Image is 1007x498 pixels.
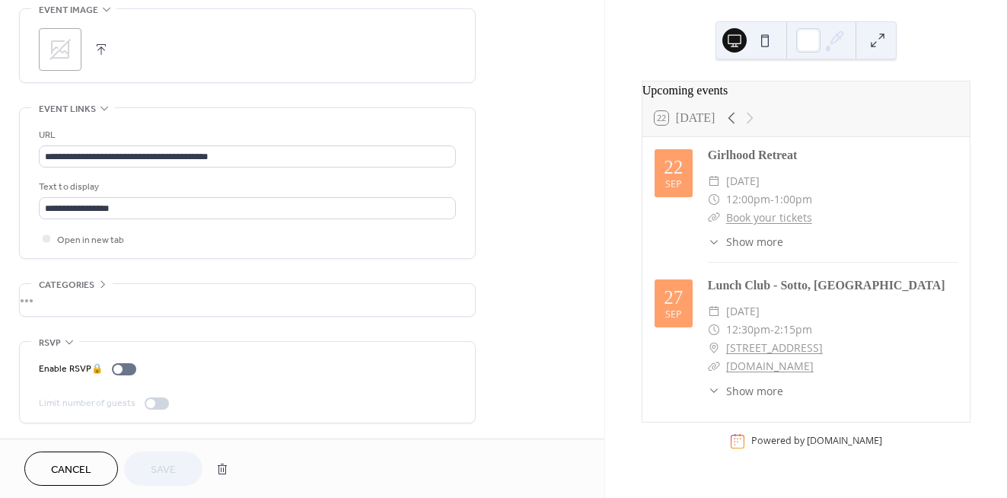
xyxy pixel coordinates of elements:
span: Event links [39,101,96,117]
span: 12:00pm [726,190,770,209]
div: Sep [665,310,682,320]
div: Limit number of guests [39,395,135,411]
div: Sep [665,180,682,190]
div: Powered by [751,435,882,448]
div: ​ [708,339,720,357]
button: Cancel [24,452,118,486]
span: 12:30pm [726,321,770,339]
a: [STREET_ADDRESS] [726,339,823,357]
span: Event image [39,2,98,18]
span: - [770,190,774,209]
span: 2:15pm [774,321,812,339]
div: ​ [708,383,720,399]
div: ​ [708,357,720,375]
span: 1:00pm [774,190,812,209]
div: 22 [664,158,683,177]
div: URL [39,127,453,143]
span: RSVP [39,335,61,351]
div: ​ [708,209,720,227]
a: Lunch Club - Sotto, [GEOGRAPHIC_DATA] [708,279,945,292]
button: ​Show more [708,234,783,250]
div: Text to display [39,179,453,195]
span: Show more [726,383,783,399]
div: ​ [708,172,720,190]
div: ​ [708,321,720,339]
span: [DATE] [726,302,760,321]
div: ​ [708,302,720,321]
a: [DOMAIN_NAME] [726,359,814,373]
span: Categories [39,277,94,293]
a: Girlhood Retreat [708,148,797,161]
div: Upcoming events [642,81,970,100]
div: ••• [20,284,475,316]
a: [DOMAIN_NAME] [807,435,882,448]
div: ; [39,28,81,71]
div: 27 [664,288,683,307]
div: ​ [708,234,720,250]
a: Book your tickets [726,210,812,225]
span: [DATE] [726,172,760,190]
span: Cancel [51,462,91,478]
div: ​ [708,190,720,209]
span: Open in new tab [57,232,124,248]
span: - [770,321,774,339]
span: Show more [726,234,783,250]
button: ​Show more [708,383,783,399]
